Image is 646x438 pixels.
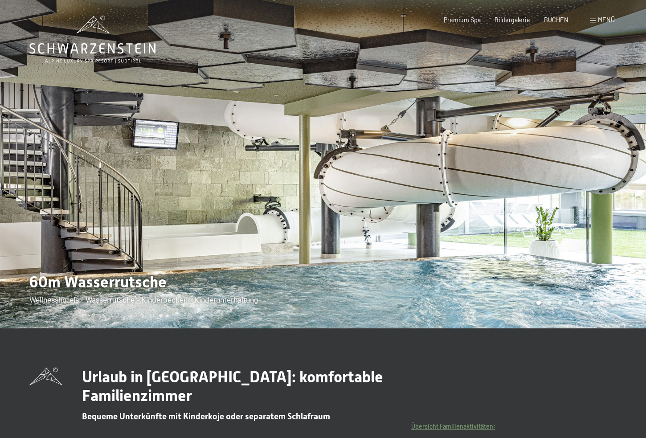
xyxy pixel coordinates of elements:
[579,301,583,305] div: Carousel Page 5
[558,301,562,305] div: Carousel Page 3
[411,422,495,430] a: Übersicht Familienaktivitäten:
[82,411,330,422] span: Bequeme Unterkünfte mit Kinderkoje oder separatem Schlafraum
[533,301,614,305] div: Carousel Pagination
[600,301,604,305] div: Carousel Page 7
[589,301,594,305] div: Carousel Page 6
[444,16,481,24] a: Premium Spa
[495,16,530,24] a: Bildergalerie
[598,16,615,24] span: Menü
[610,301,615,305] div: Carousel Page 8
[536,301,541,305] div: Carousel Page 1 (Current Slide)
[544,16,568,24] a: BUCHEN
[547,301,552,305] div: Carousel Page 2
[568,301,572,305] div: Carousel Page 4
[82,368,383,405] span: Urlaub in [GEOGRAPHIC_DATA]: komfortable Familienzimmer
